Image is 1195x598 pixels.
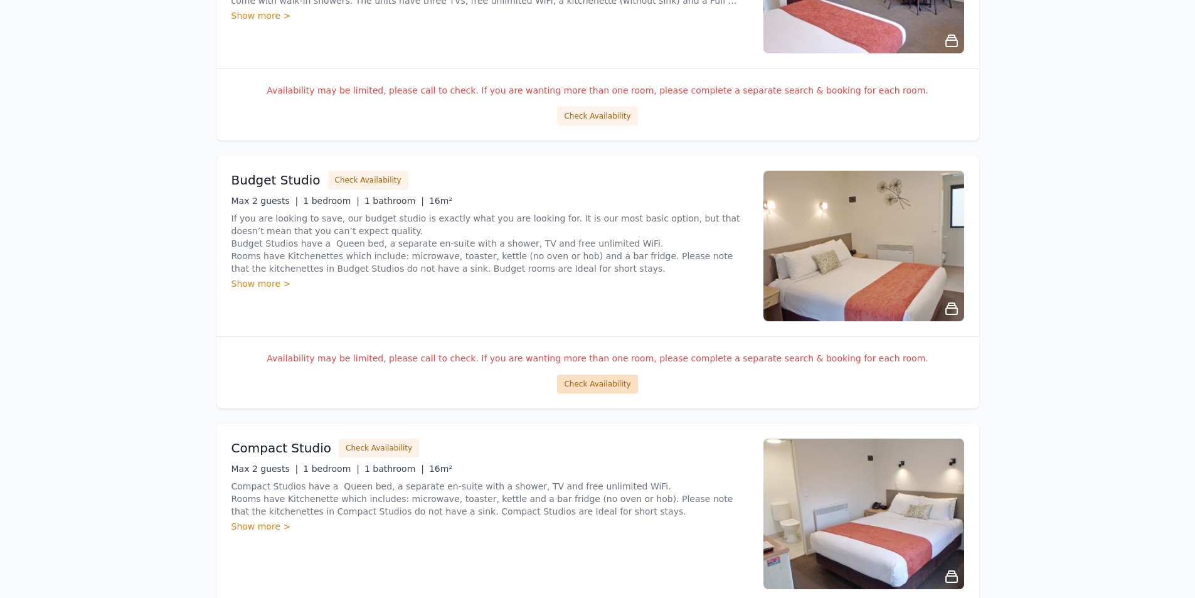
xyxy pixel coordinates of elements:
[231,352,964,365] p: Availability may be limited, please call to check. If you are wanting more than one room, please ...
[557,107,637,125] button: Check Availability
[328,171,408,190] button: Check Availability
[231,277,748,290] div: Show more >
[303,196,359,206] span: 1 bedroom |
[364,196,424,206] span: 1 bathroom |
[231,9,748,22] div: Show more >
[231,171,321,189] h3: Budget Studio
[364,464,424,474] span: 1 bathroom |
[231,212,748,275] p: If you are looking to save, our budget studio is exactly what you are looking for. It is our most...
[231,439,332,457] h3: Compact Studio
[339,439,419,457] button: Check Availability
[429,464,452,474] span: 16m²
[303,464,359,474] span: 1 bedroom |
[231,520,748,533] div: Show more >
[429,196,452,206] span: 16m²
[231,196,299,206] span: Max 2 guests |
[231,84,964,97] p: Availability may be limited, please call to check. If you are wanting more than one room, please ...
[231,464,299,474] span: Max 2 guests |
[231,480,748,518] p: Compact Studios have a Queen bed, a separate en-suite with a shower, TV and free unlimited WiFi. ...
[557,375,637,393] button: Check Availability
